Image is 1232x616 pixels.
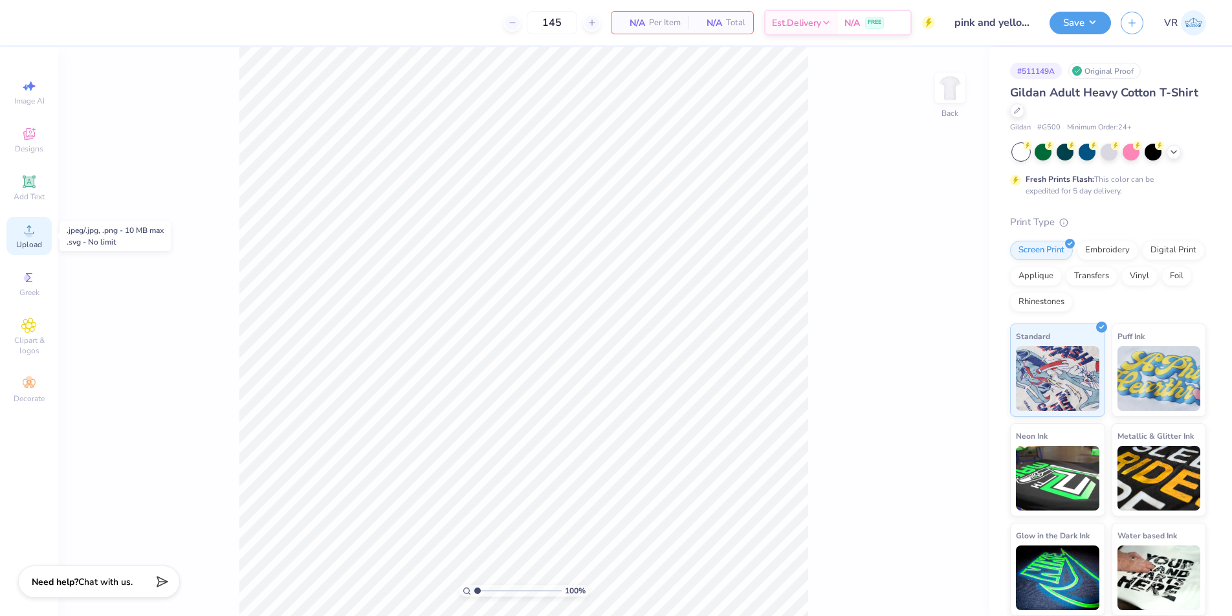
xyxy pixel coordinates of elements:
[772,16,821,30] span: Est. Delivery
[1016,429,1048,443] span: Neon Ink
[67,236,164,248] div: .svg - No limit
[1016,529,1090,542] span: Glow in the Dark Ink
[78,576,133,588] span: Chat with us.
[1010,122,1031,133] span: Gildan
[527,11,577,34] input: – –
[868,18,881,27] span: FREE
[1010,63,1062,79] div: # 511149A
[1117,545,1201,610] img: Water based Ink
[67,225,164,236] div: .jpeg/.jpg, .png - 10 MB max
[1077,241,1138,260] div: Embroidery
[1037,122,1061,133] span: # G500
[1142,241,1205,260] div: Digital Print
[1026,174,1094,184] strong: Fresh Prints Flash:
[1010,85,1198,100] span: Gildan Adult Heavy Cotton T-Shirt
[941,107,958,119] div: Back
[1067,122,1132,133] span: Minimum Order: 24 +
[619,16,645,30] span: N/A
[15,144,43,154] span: Designs
[1161,267,1192,286] div: Foil
[1066,267,1117,286] div: Transfers
[19,287,39,298] span: Greek
[16,239,42,250] span: Upload
[6,335,52,356] span: Clipart & logos
[565,585,586,597] span: 100 %
[1117,346,1201,411] img: Puff Ink
[844,16,860,30] span: N/A
[1068,63,1141,79] div: Original Proof
[696,16,722,30] span: N/A
[1016,545,1099,610] img: Glow in the Dark Ink
[14,192,45,202] span: Add Text
[1016,329,1050,343] span: Standard
[14,393,45,404] span: Decorate
[1050,12,1111,34] button: Save
[649,16,681,30] span: Per Item
[1010,292,1073,312] div: Rhinestones
[1117,429,1194,443] span: Metallic & Glitter Ink
[1117,529,1177,542] span: Water based Ink
[1117,329,1145,343] span: Puff Ink
[1010,267,1062,286] div: Applique
[1016,346,1099,411] img: Standard
[945,10,1040,36] input: Untitled Design
[1016,446,1099,511] img: Neon Ink
[1164,10,1206,36] a: VR
[1181,10,1206,36] img: Vincent Roxas
[32,576,78,588] strong: Need help?
[1010,241,1073,260] div: Screen Print
[937,75,963,101] img: Back
[1117,446,1201,511] img: Metallic & Glitter Ink
[1164,16,1178,30] span: VR
[1026,173,1185,197] div: This color can be expedited for 5 day delivery.
[14,96,45,106] span: Image AI
[726,16,745,30] span: Total
[1010,215,1206,230] div: Print Type
[1121,267,1158,286] div: Vinyl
